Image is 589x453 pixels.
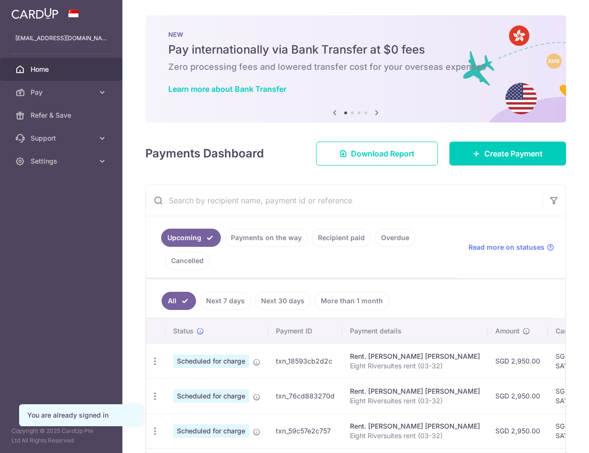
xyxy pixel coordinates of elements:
[27,410,133,420] div: You are already signed in
[168,31,543,38] p: NEW
[350,361,480,371] p: Eight Riversuites rent (03-32)
[350,352,480,361] div: Rent. [PERSON_NAME] [PERSON_NAME]
[488,343,548,378] td: SGD 2,950.00
[168,61,543,73] h6: Zero processing fees and lowered transfer cost for your overseas expenses
[350,431,480,441] p: Eight Riversuites rent (03-32)
[255,292,311,310] a: Next 30 days
[484,148,543,159] span: Create Payment
[225,229,308,247] a: Payments on the way
[469,243,554,252] a: Read more on statuses
[173,424,249,438] span: Scheduled for charge
[488,413,548,448] td: SGD 2,950.00
[168,42,543,57] h5: Pay internationally via Bank Transfer at $0 fees
[173,389,249,403] span: Scheduled for charge
[31,65,94,74] span: Home
[168,84,286,94] a: Learn more about Bank Transfer
[375,229,415,247] a: Overdue
[31,133,94,143] span: Support
[268,413,342,448] td: txn_59c57e2c757
[316,142,438,166] a: Download Report
[31,110,94,120] span: Refer & Save
[350,396,480,406] p: Eight Riversuites rent (03-32)
[173,326,194,336] span: Status
[342,319,488,343] th: Payment details
[145,145,264,162] h4: Payments Dashboard
[31,156,94,166] span: Settings
[268,378,342,413] td: txn_76cd883270d
[312,229,371,247] a: Recipient paid
[146,185,543,216] input: Search by recipient name, payment id or reference
[351,148,414,159] span: Download Report
[488,378,548,413] td: SGD 2,950.00
[350,421,480,431] div: Rent. [PERSON_NAME] [PERSON_NAME]
[469,243,545,252] span: Read more on statuses
[162,292,196,310] a: All
[31,88,94,97] span: Pay
[449,142,566,166] a: Create Payment
[11,8,58,19] img: CardUp
[268,343,342,378] td: txn_18593cb2d2c
[350,387,480,396] div: Rent. [PERSON_NAME] [PERSON_NAME]
[315,292,389,310] a: More than 1 month
[165,252,210,270] a: Cancelled
[161,229,221,247] a: Upcoming
[495,326,520,336] span: Amount
[15,33,107,43] p: [EMAIL_ADDRESS][DOMAIN_NAME]
[200,292,251,310] a: Next 7 days
[145,15,566,122] img: Bank transfer banner
[173,354,249,368] span: Scheduled for charge
[268,319,342,343] th: Payment ID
